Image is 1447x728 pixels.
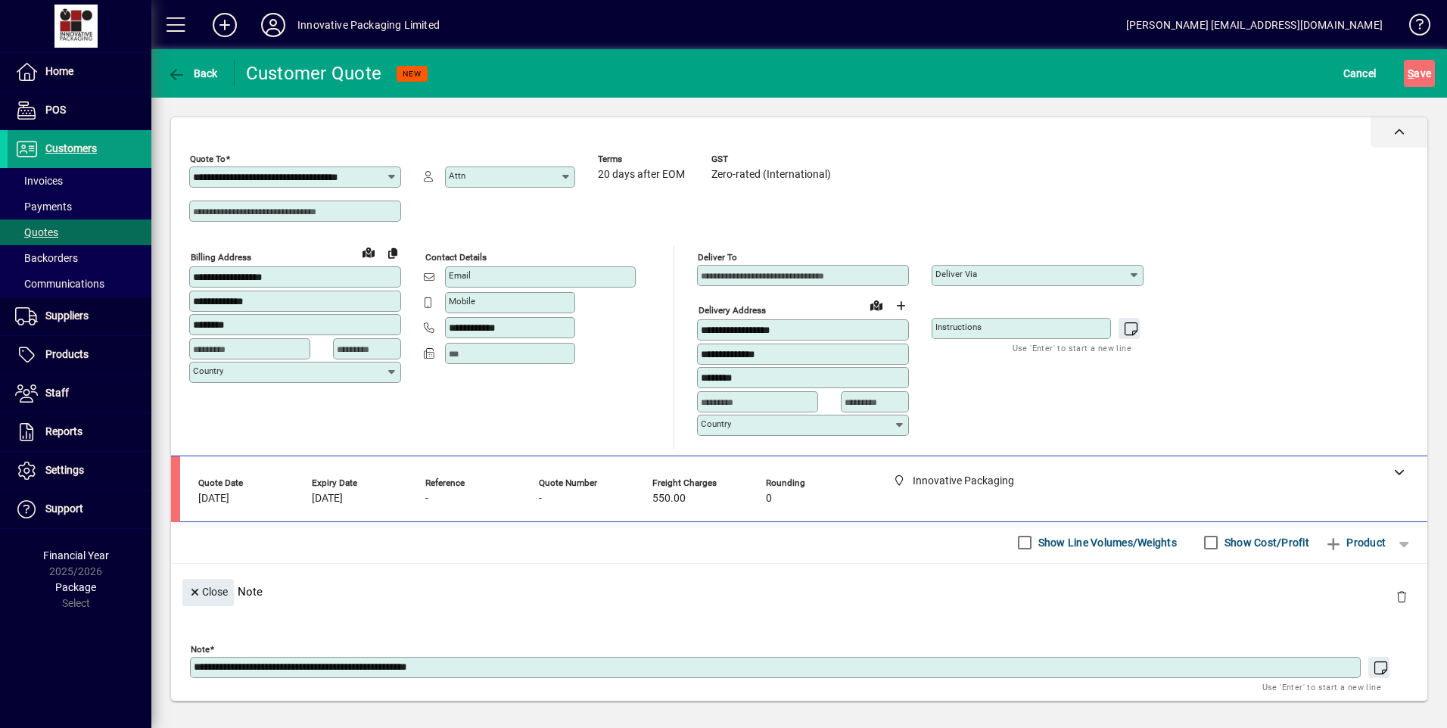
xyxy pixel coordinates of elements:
[8,375,151,412] a: Staff
[449,296,475,306] mat-label: Mobile
[193,366,223,376] mat-label: Country
[15,175,63,187] span: Invoices
[45,502,83,515] span: Support
[201,11,249,39] button: Add
[163,60,222,87] button: Back
[1126,13,1383,37] div: [PERSON_NAME] [EMAIL_ADDRESS][DOMAIN_NAME]
[182,579,234,606] button: Close
[1383,579,1420,615] button: Delete
[198,493,229,505] span: [DATE]
[15,252,78,264] span: Backorders
[8,271,151,297] a: Communications
[1340,60,1380,87] button: Cancel
[1383,590,1420,603] app-page-header-button: Delete
[935,322,982,332] mat-label: Instructions
[249,11,297,39] button: Profile
[403,69,422,79] span: NEW
[766,493,772,505] span: 0
[45,387,69,399] span: Staff
[312,493,343,505] span: [DATE]
[1404,60,1435,87] button: Save
[652,493,686,505] span: 550.00
[864,293,888,317] a: View on map
[15,201,72,213] span: Payments
[190,154,226,164] mat-label: Quote To
[888,294,913,318] button: Choose address
[55,581,96,593] span: Package
[449,270,471,281] mat-label: Email
[1013,339,1131,356] mat-hint: Use 'Enter' to start a new line
[45,310,89,322] span: Suppliers
[381,241,405,265] button: Copy to Delivery address
[45,348,89,360] span: Products
[45,65,73,77] span: Home
[1221,535,1309,550] label: Show Cost/Profit
[151,60,235,87] app-page-header-button: Back
[1324,530,1386,555] span: Product
[45,142,97,154] span: Customers
[8,245,151,271] a: Backorders
[711,169,831,181] span: Zero-rated (International)
[167,67,218,79] span: Back
[45,425,82,437] span: Reports
[8,297,151,335] a: Suppliers
[8,53,151,91] a: Home
[8,219,151,245] a: Quotes
[246,61,382,86] div: Customer Quote
[15,226,58,238] span: Quotes
[8,413,151,451] a: Reports
[598,169,685,181] span: 20 days after EOM
[8,452,151,490] a: Settings
[449,170,465,181] mat-label: Attn
[15,278,104,290] span: Communications
[1408,61,1431,86] span: ave
[356,240,381,264] a: View on map
[598,154,689,164] span: Terms
[1262,678,1381,695] mat-hint: Use 'Enter' to start a new line
[8,194,151,219] a: Payments
[45,104,66,116] span: POS
[1398,3,1428,52] a: Knowledge Base
[45,464,84,476] span: Settings
[191,643,210,654] mat-label: Note
[1317,529,1393,556] button: Product
[1343,61,1377,86] span: Cancel
[8,168,151,194] a: Invoices
[539,493,542,505] span: -
[711,154,831,164] span: GST
[425,493,428,505] span: -
[297,13,440,37] div: Innovative Packaging Limited
[1035,535,1177,550] label: Show Line Volumes/Weights
[698,252,737,263] mat-label: Deliver To
[8,92,151,129] a: POS
[43,549,109,562] span: Financial Year
[1408,67,1414,79] span: S
[935,269,977,279] mat-label: Deliver via
[701,418,731,429] mat-label: Country
[171,564,1427,619] div: Note
[179,585,238,599] app-page-header-button: Close
[8,336,151,374] a: Products
[188,580,228,605] span: Close
[8,490,151,528] a: Support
